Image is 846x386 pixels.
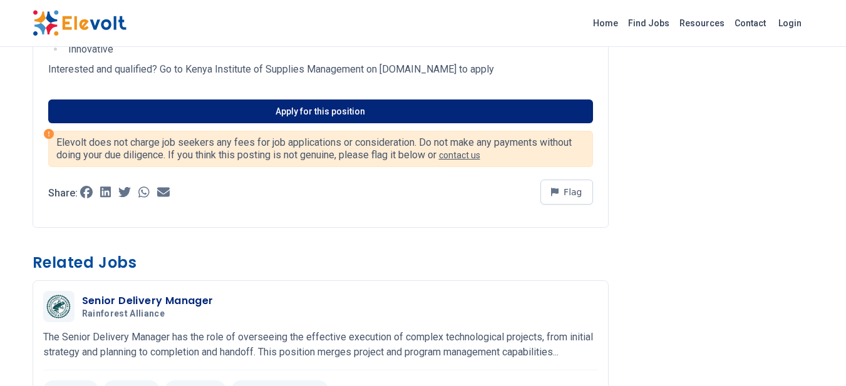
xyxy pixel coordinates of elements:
[783,326,846,386] iframe: Chat Widget
[33,253,609,273] h3: Related Jobs
[48,99,593,123] a: Apply for this position
[730,13,771,33] a: Contact
[439,150,480,160] a: contact us
[48,62,593,77] p: Interested and qualified? Go to Kenya Institute of Supplies Management on [DOMAIN_NAME] to apply
[674,13,730,33] a: Resources
[56,136,585,161] p: Elevolt does not charge job seekers any fees for job applications or consideration. Do not make a...
[43,330,598,360] p: The Senior Delivery Manager has the role of overseeing the effective execution of complex technol...
[623,13,674,33] a: Find Jobs
[82,293,214,308] h3: Senior Delivery Manager
[33,10,126,36] img: Elevolt
[46,295,71,318] img: Rainforest Alliance
[48,188,78,198] p: Share:
[771,11,809,36] a: Login
[82,308,165,320] span: Rainforest Alliance
[540,180,593,205] button: Flag
[64,42,593,57] li: Innovative
[588,13,623,33] a: Home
